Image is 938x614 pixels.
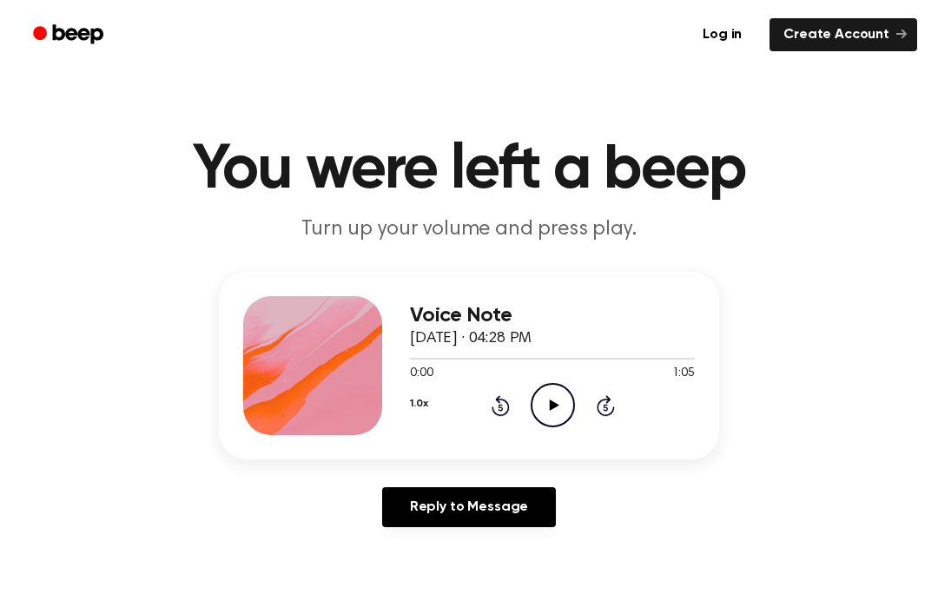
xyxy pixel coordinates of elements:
p: Turn up your volume and press play. [135,215,803,244]
span: 1:05 [672,365,695,383]
a: Log in [685,15,759,55]
a: Reply to Message [382,487,556,527]
a: Create Account [770,18,917,51]
h1: You were left a beep [24,139,914,201]
h3: Voice Note [410,304,695,327]
span: [DATE] · 04:28 PM [410,331,532,347]
button: 1.0x [410,389,427,419]
span: 0:00 [410,365,433,383]
a: Beep [21,18,119,52]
